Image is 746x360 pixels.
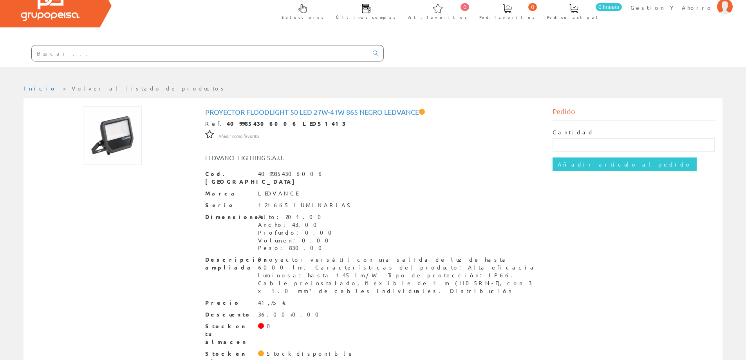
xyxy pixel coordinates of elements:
span: Precio [205,299,252,307]
div: Proyector versátil con una salida de luz de hasta 6000 lm. Características del producto: Alta efi... [258,256,541,295]
div: Volumen: 0.00 [258,237,336,244]
span: Ped. favoritos [479,13,535,21]
div: 36.00+0.00 [258,311,323,318]
span: Serie [205,201,252,209]
span: Selectores [282,13,324,21]
a: Inicio [23,85,57,92]
div: 41,75 € [258,299,286,307]
div: 121665 LUMINARIAS [258,201,354,209]
span: Marca [205,190,252,197]
span: 0 [528,3,537,11]
span: 0 línea/s [596,3,622,11]
div: Alto: 201.00 [258,213,336,221]
span: Dimensiones [205,213,252,221]
span: Últimas compras [336,13,396,21]
label: Cantidad [553,128,594,136]
img: Foto artículo Proyector floodlight 50 LED 27W-41W 865 negro Ledvance (150x150) [83,106,142,165]
div: Ancho: 43.00 [258,221,336,229]
h1: Proyector floodlight 50 LED 27W-41W 865 negro Ledvance [205,108,541,116]
span: 0 [461,3,469,11]
span: Art. favoritos [408,13,467,21]
strong: 4099854306006 LEDS1413 [227,120,346,127]
span: Descripción ampliada [205,256,252,271]
div: Peso: 830.00 [258,244,336,252]
span: Descuento [205,311,252,318]
input: Buscar ... [32,45,368,61]
div: Profundo: 0.00 [258,229,336,237]
div: 0 [267,322,275,330]
div: Pedido [553,106,715,121]
div: Stock disponible [267,350,354,358]
div: LEDVANCE LIGHTING S.A.U. [199,153,402,162]
span: Gestion Y Ahorro [630,4,713,11]
a: Añadir como favorito [219,132,259,139]
span: Añadir como favorito [219,133,259,139]
input: Añadir artículo al pedido [553,157,697,171]
div: 4099854306006 [258,170,324,178]
span: Pedido actual [547,13,600,21]
div: Ref. [205,120,541,128]
span: Cod. [GEOGRAPHIC_DATA] [205,170,252,186]
span: Stock en tu almacen [205,322,252,346]
div: LEDVANCE [258,190,298,197]
a: Volver al listado de productos [72,85,226,92]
